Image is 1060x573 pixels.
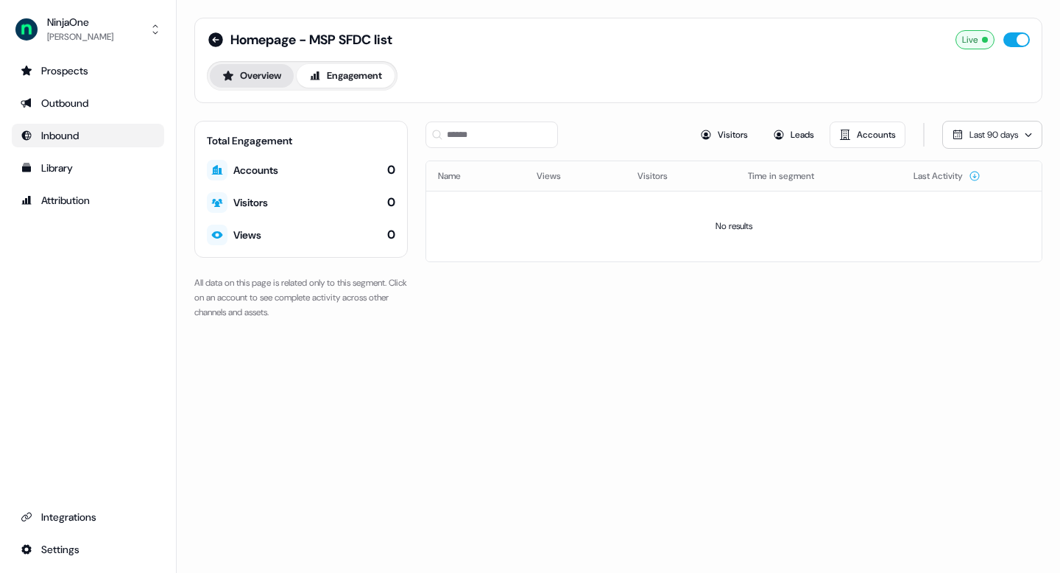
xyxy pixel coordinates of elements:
[297,64,395,88] button: Engagement
[12,505,164,529] a: Go to integrations
[387,227,395,243] div: 0
[21,510,155,524] div: Integrations
[426,191,1042,261] td: No results
[12,189,164,212] a: Go to attribution
[12,124,164,147] a: Go to Inbound
[47,29,113,44] div: [PERSON_NAME]
[748,163,832,189] button: Time in segment
[233,163,278,177] div: Accounts
[233,228,261,242] div: Views
[47,15,113,29] div: NinjaOne
[955,30,994,49] div: Live
[194,275,408,320] p: All data on this page is related only to this segment. Click on an account to see complete activi...
[12,59,164,82] a: Go to prospects
[21,63,155,78] div: Prospects
[438,163,478,189] button: Name
[12,91,164,115] a: Go to outbound experience
[233,195,268,210] div: Visitors
[21,96,155,110] div: Outbound
[690,122,757,148] button: Visitors
[942,121,1042,149] button: Last 90 days
[21,542,155,557] div: Settings
[21,161,155,175] div: Library
[12,156,164,180] a: Go to templates
[387,194,395,211] div: 0
[12,538,164,561] a: Go to integrations
[830,122,905,148] button: Accounts
[537,163,579,189] button: Views
[210,64,294,88] button: Overview
[969,129,1018,141] span: Last 90 days
[230,31,392,49] span: Homepage - MSP SFDC list
[637,163,685,189] button: Visitors
[387,162,395,178] div: 0
[763,122,824,148] button: Leads
[207,133,395,148] div: Total Engagement
[914,163,981,189] button: Last Activity
[12,12,164,47] button: NinjaOne[PERSON_NAME]
[21,128,155,143] div: Inbound
[21,193,155,208] div: Attribution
